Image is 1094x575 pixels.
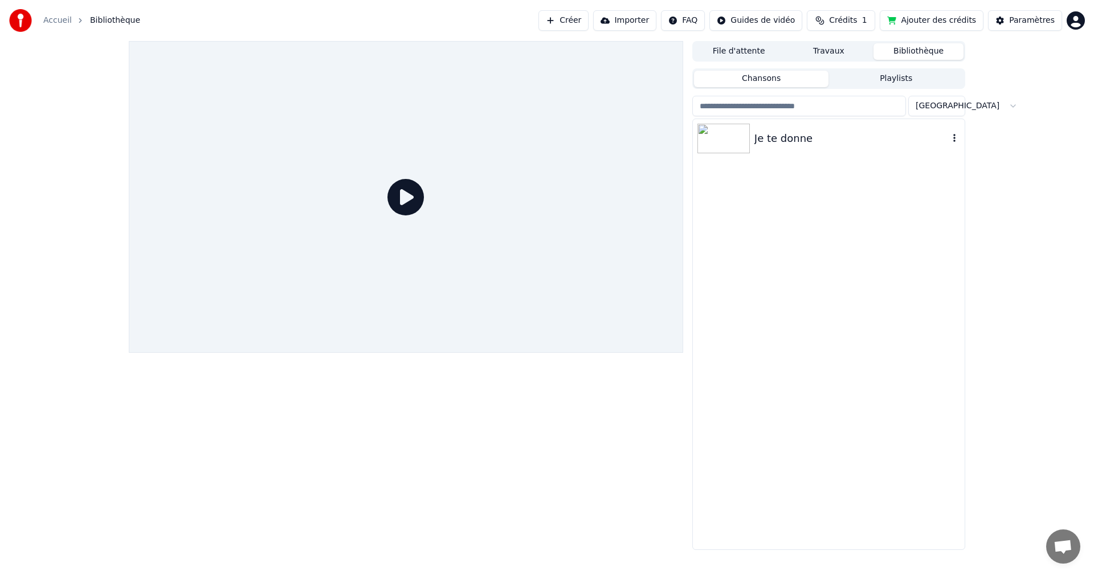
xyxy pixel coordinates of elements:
[9,9,32,32] img: youka
[694,43,784,60] button: File d'attente
[593,10,656,31] button: Importer
[538,10,589,31] button: Créer
[784,43,874,60] button: Travaux
[43,15,140,26] nav: breadcrumb
[880,10,983,31] button: Ajouter des crédits
[661,10,705,31] button: FAQ
[807,10,875,31] button: Crédits1
[988,10,1062,31] button: Paramètres
[862,15,867,26] span: 1
[709,10,802,31] button: Guides de vidéo
[829,15,857,26] span: Crédits
[43,15,72,26] a: Accueil
[916,100,999,112] span: [GEOGRAPHIC_DATA]
[694,71,829,87] button: Chansons
[828,71,964,87] button: Playlists
[754,131,949,146] div: Je te donne
[1009,15,1055,26] div: Paramètres
[873,43,964,60] button: Bibliothèque
[1046,529,1080,564] a: Ouvrir le chat
[90,15,140,26] span: Bibliothèque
